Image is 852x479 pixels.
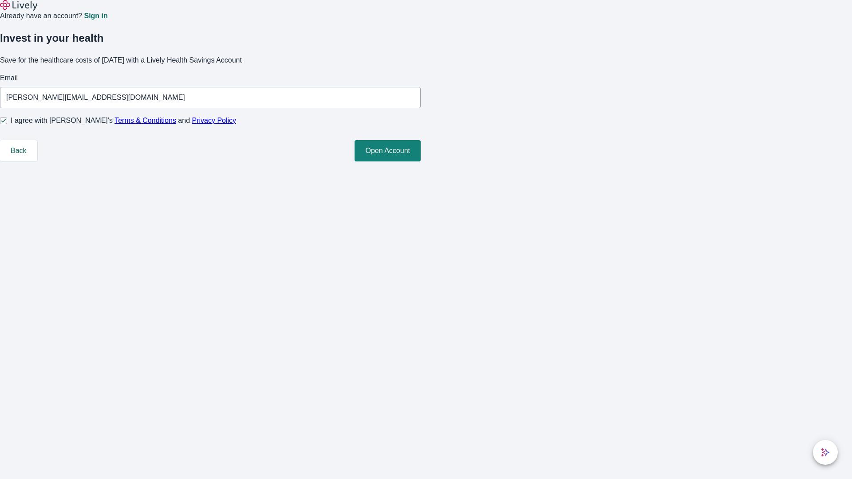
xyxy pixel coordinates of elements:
span: I agree with [PERSON_NAME]’s and [11,115,236,126]
button: chat [813,440,838,465]
svg: Lively AI Assistant [821,448,830,457]
a: Terms & Conditions [114,117,176,124]
a: Sign in [84,12,107,20]
a: Privacy Policy [192,117,237,124]
button: Open Account [355,140,421,161]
